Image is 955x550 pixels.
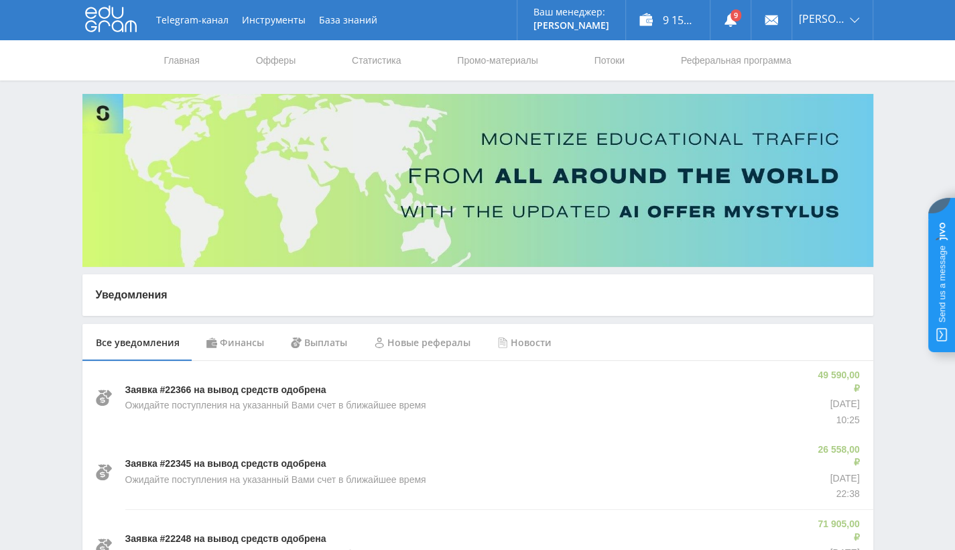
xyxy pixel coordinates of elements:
a: Реферальная программа [680,40,793,80]
p: Уведомления [96,288,860,302]
span: [PERSON_NAME] [799,13,846,24]
p: [DATE] [816,398,859,411]
p: Заявка #22248 на вывод средств одобрена [125,533,326,546]
a: Промо-материалы [456,40,539,80]
p: 22:38 [816,488,859,501]
a: Офферы [255,40,298,80]
p: Заявка #22366 на вывод средств одобрена [125,384,326,397]
p: [PERSON_NAME] [533,20,609,31]
div: Новые рефералы [361,324,484,362]
p: 49 590,00 ₽ [816,369,859,395]
div: Финансы [193,324,277,362]
p: Заявка #22345 на вывод средств одобрена [125,457,326,471]
p: 10:25 [816,414,859,427]
a: Статистика [351,40,403,80]
a: Потоки [592,40,626,80]
p: [DATE] [816,472,859,486]
img: Banner [82,94,873,267]
p: 26 558,00 ₽ [816,443,859,470]
p: Ваш менеджер: [533,7,609,17]
p: Ожидайте поступления на указанный Вами счет в ближайшее время [125,399,426,412]
a: Главная [163,40,201,80]
div: Все уведомления [82,324,193,362]
div: Выплаты [277,324,361,362]
p: Ожидайте поступления на указанный Вами счет в ближайшее время [125,474,426,487]
div: Новости [484,324,565,362]
p: 71 905,00 ₽ [816,518,859,544]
